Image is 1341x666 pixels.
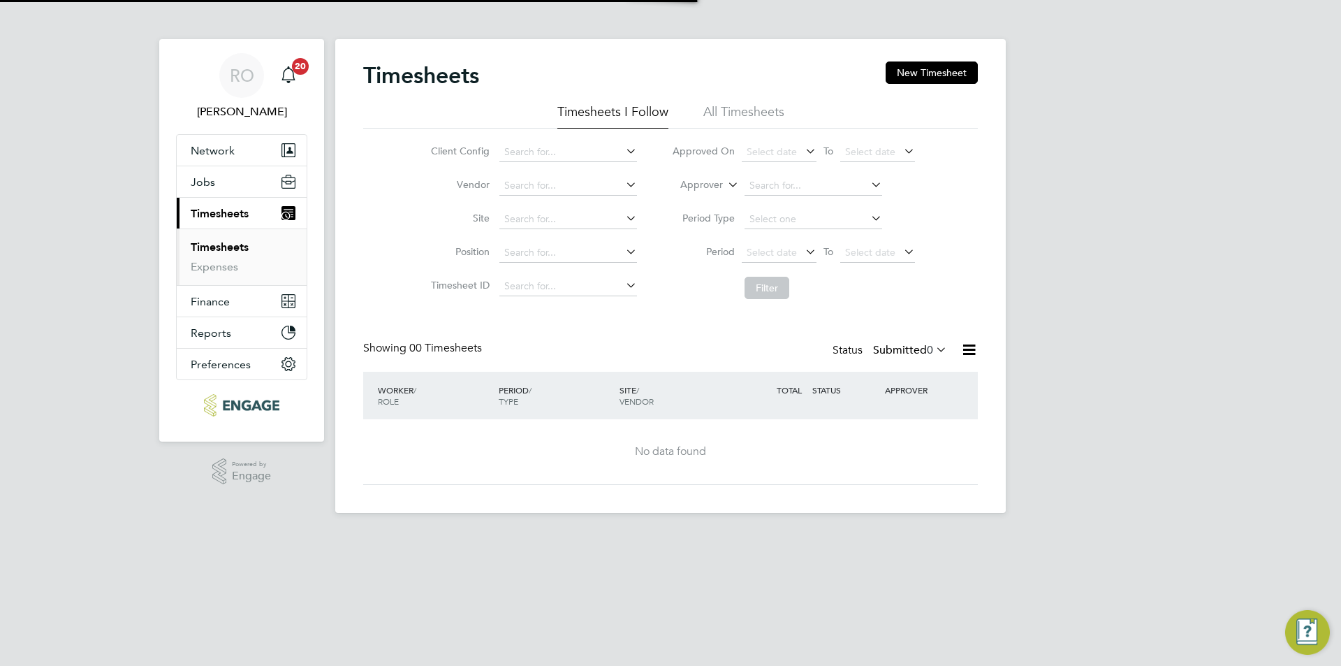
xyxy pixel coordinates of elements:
span: Jobs [191,175,215,189]
span: / [636,384,639,396]
span: TYPE [499,396,518,407]
span: Roslyn O'Garro [176,103,307,120]
a: Powered byEngage [212,458,272,485]
label: Site [427,212,490,224]
div: WORKER [374,377,495,414]
span: To [819,242,837,261]
button: Jobs [177,166,307,197]
a: Timesheets [191,240,249,254]
button: Timesheets [177,198,307,229]
img: ncclondon-logo-retina.png [204,394,279,417]
span: VENDOR [620,396,654,407]
span: 00 Timesheets [409,341,482,355]
span: Select date [845,145,895,158]
nav: Main navigation [159,39,324,442]
input: Search for... [499,243,637,263]
input: Search for... [499,143,637,162]
input: Search for... [499,176,637,196]
span: RO [230,66,254,85]
span: Timesheets [191,207,249,220]
h2: Timesheets [363,61,479,89]
label: Approved On [672,145,735,157]
span: TOTAL [777,384,802,396]
span: 20 [292,58,309,75]
input: Select one [745,210,882,229]
label: Submitted [873,343,947,357]
span: Powered by [232,458,271,470]
li: All Timesheets [703,103,784,129]
span: To [819,142,837,160]
span: ROLE [378,396,399,407]
button: Preferences [177,349,307,379]
label: Approver [660,178,723,192]
span: Reports [191,326,231,340]
button: New Timesheet [886,61,978,84]
a: 20 [274,53,302,98]
div: Status [833,341,950,361]
span: / [529,384,532,396]
div: STATUS [809,377,881,403]
input: Search for... [499,210,637,229]
span: Finance [191,295,230,308]
a: RO[PERSON_NAME] [176,53,307,120]
button: Engage Resource Center [1285,610,1330,655]
label: Period Type [672,212,735,224]
span: / [413,384,416,396]
button: Finance [177,286,307,317]
div: Timesheets [177,229,307,285]
label: Position [427,245,490,258]
li: Timesheets I Follow [557,103,668,129]
input: Search for... [745,176,882,196]
input: Search for... [499,277,637,296]
span: Select date [845,246,895,259]
div: APPROVER [881,377,954,403]
span: Engage [232,470,271,482]
span: Select date [747,246,797,259]
span: 0 [927,343,933,357]
div: Showing [363,341,485,356]
button: Network [177,135,307,166]
a: Go to home page [176,394,307,417]
div: PERIOD [495,377,616,414]
span: Select date [747,145,797,158]
button: Filter [745,277,789,299]
label: Client Config [427,145,490,157]
label: Timesheet ID [427,279,490,291]
div: SITE [616,377,737,414]
label: Period [672,245,735,258]
div: No data found [377,444,964,459]
span: Preferences [191,358,251,371]
span: Network [191,144,235,157]
label: Vendor [427,178,490,191]
button: Reports [177,317,307,348]
a: Expenses [191,260,238,273]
